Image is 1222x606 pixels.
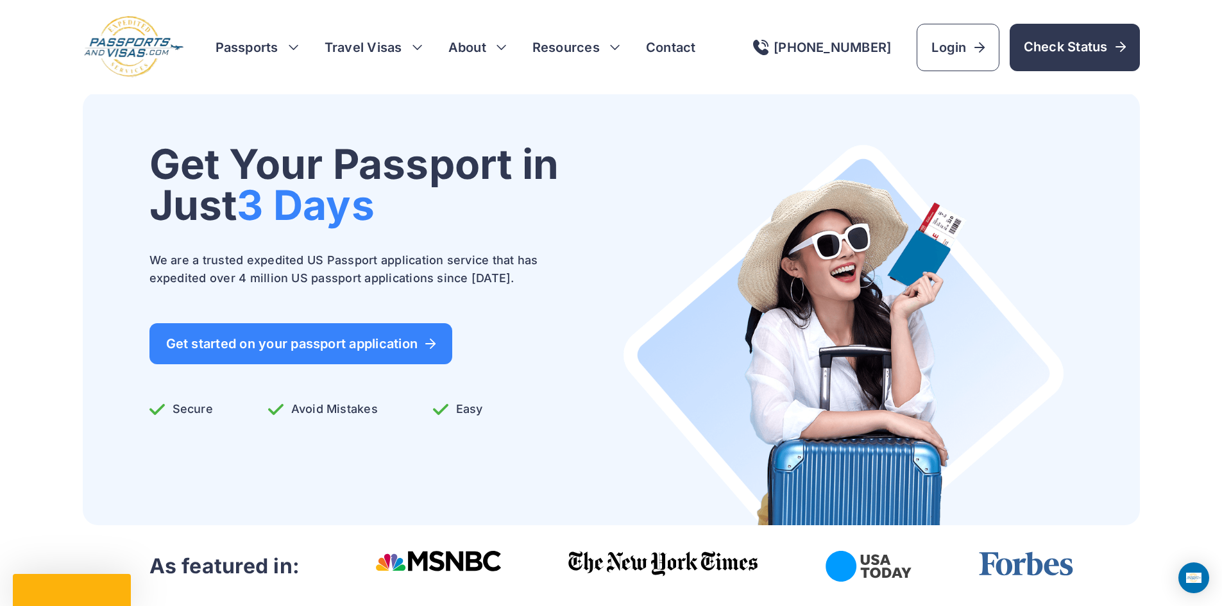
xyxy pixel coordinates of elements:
img: Forbes [978,551,1073,577]
img: Logo [83,15,185,79]
span: Check Status [1024,38,1126,56]
a: About [448,38,486,56]
h3: Passports [216,38,299,56]
a: Login [917,24,999,71]
p: Easy [433,400,483,418]
span: 3 Days [237,180,374,230]
img: The New York Times [568,551,759,577]
img: Where can I get a Passport Near Me? [622,144,1065,525]
p: Avoid Mistakes [268,400,378,418]
a: Contact [646,38,696,56]
img: Msnbc [375,551,502,571]
h3: Resources [532,38,620,56]
p: We are a trusted expedited US Passport application service that has expedited over 4 million US p... [149,251,560,287]
span: Login [931,38,984,56]
span: Get started on your passport application [166,337,436,350]
img: USA Today [826,551,912,582]
h1: Get Your Passport in Just [149,144,560,226]
a: Check Status [1010,24,1140,71]
div: Open Intercom Messenger [1178,562,1209,593]
h3: Travel Visas [325,38,423,56]
a: [PHONE_NUMBER] [753,40,891,55]
p: Secure [149,400,213,418]
h3: As featured in: [149,553,300,579]
a: Get started on your passport application [149,323,453,364]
